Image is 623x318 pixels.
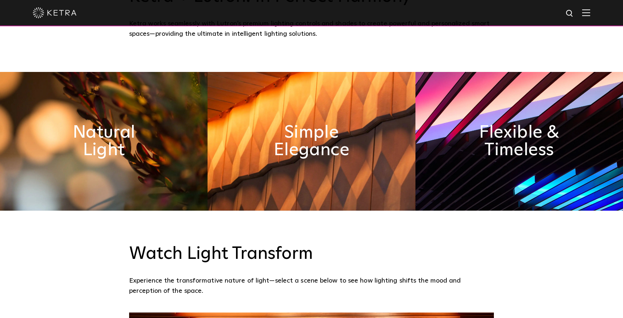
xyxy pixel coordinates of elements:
[260,124,364,159] h2: Simple Elegance
[467,124,571,159] h2: Flexible & Timeless
[582,9,590,16] img: Hamburger%20Nav.svg
[129,276,490,296] p: Experience the transformative nature of light—select a scene below to see how lighting shifts the...
[415,72,623,211] img: flexible_timeless_ketra
[129,19,494,39] div: Ketra works seamlessly with Lutron’s premium lighting controls and shades to create powerful and ...
[52,124,156,159] h2: Natural Light
[33,7,77,18] img: ketra-logo-2019-white
[565,9,574,18] img: search icon
[208,72,415,211] img: simple_elegance
[129,244,494,265] h3: Watch Light Transform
